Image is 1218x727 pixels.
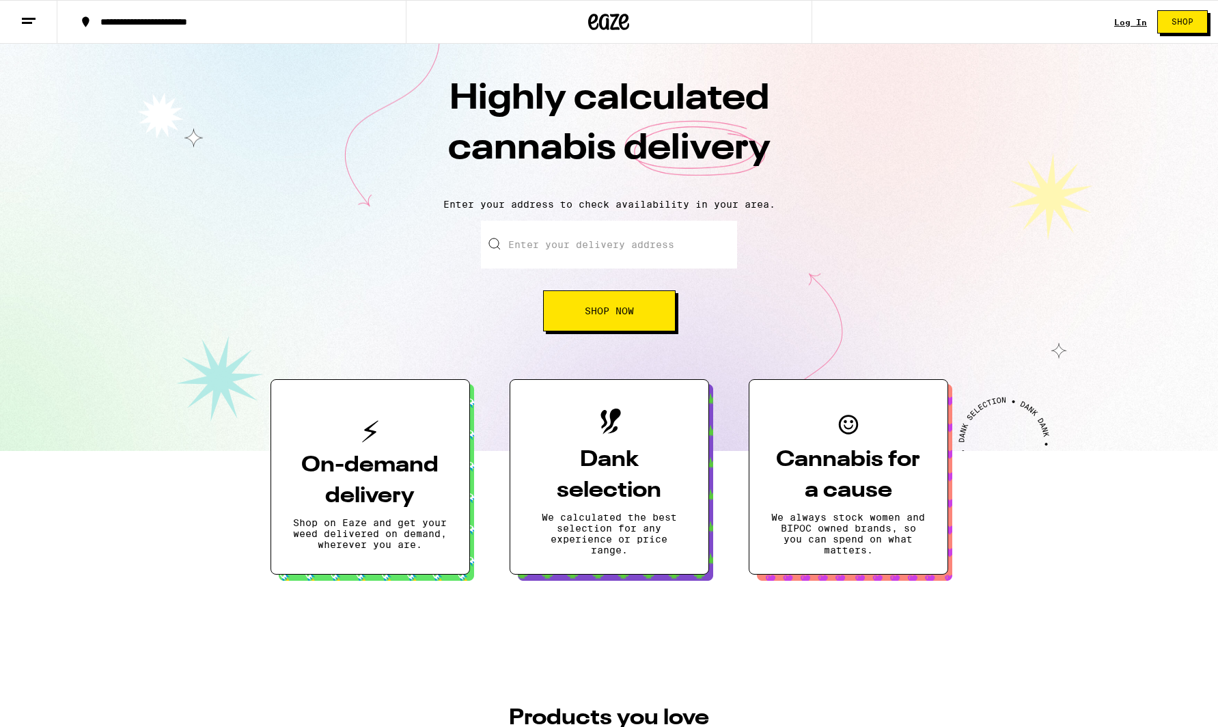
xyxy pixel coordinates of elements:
p: We calculated the best selection for any experience or price range. [532,512,687,555]
button: Cannabis for a causeWe always stock women and BIPOC owned brands, so you can spend on what matters. [749,379,948,575]
a: Log In [1114,18,1147,27]
h3: Cannabis for a cause [771,445,926,506]
h3: On-demand delivery [293,450,447,512]
button: On-demand deliveryShop on Eaze and get your weed delivered on demand, wherever you are. [271,379,470,575]
button: Shop [1157,10,1208,33]
span: Shop Now [585,306,634,316]
p: We always stock women and BIPOC owned brands, so you can spend on what matters. [771,512,926,555]
a: Shop [1147,10,1218,33]
h3: Dank selection [532,445,687,506]
p: Shop on Eaze and get your weed delivered on demand, wherever you are. [293,517,447,550]
button: Dank selectionWe calculated the best selection for any experience or price range. [510,379,709,575]
button: Shop Now [543,290,676,331]
h1: Highly calculated cannabis delivery [370,74,848,188]
input: Enter your delivery address [481,221,737,269]
span: Shop [1172,18,1193,26]
p: Enter your address to check availability in your area. [14,199,1204,210]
